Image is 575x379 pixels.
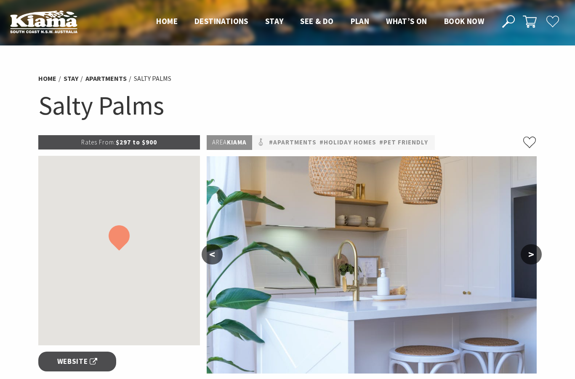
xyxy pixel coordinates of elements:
[38,135,200,149] p: $297 to $900
[148,15,492,29] nav: Main Menu
[300,16,333,26] span: See & Do
[85,74,127,83] a: Apartments
[265,16,284,26] span: Stay
[379,137,428,148] a: #Pet Friendly
[10,10,77,33] img: Kiama Logo
[444,16,484,26] span: Book now
[38,74,56,83] a: Home
[38,352,116,371] a: Website
[386,16,427,26] span: What’s On
[202,244,223,264] button: <
[134,73,171,84] li: Salty Palms
[207,135,252,150] p: Kiama
[319,137,376,148] a: #Holiday Homes
[521,244,542,264] button: >
[194,16,248,26] span: Destinations
[156,16,178,26] span: Home
[269,137,317,148] a: #Apartments
[38,88,537,123] h1: Salty Palms
[57,356,98,367] span: Website
[64,74,78,83] a: Stay
[207,156,537,374] img: Beautiful Gourmet Kitchen to entertain & enjoy
[212,138,227,146] span: Area
[81,138,116,146] span: Rates From:
[351,16,370,26] span: Plan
